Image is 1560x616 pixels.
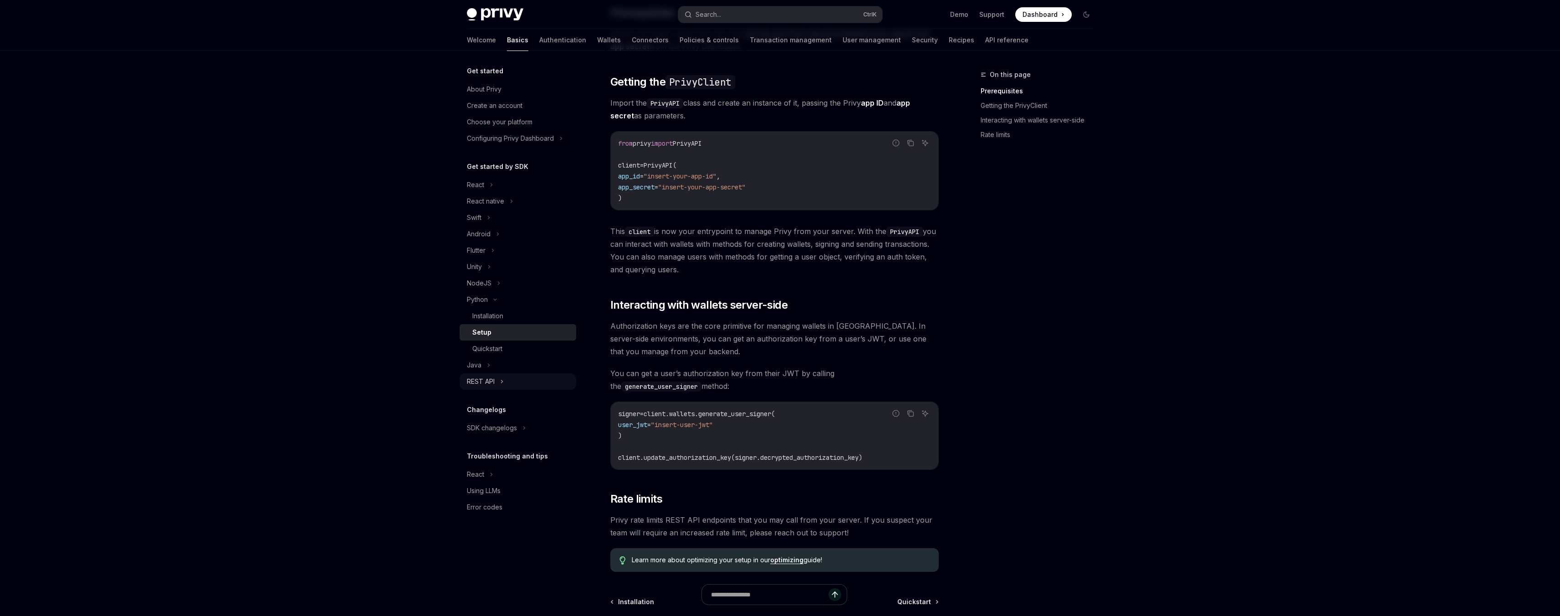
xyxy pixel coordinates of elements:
a: Policies & controls [680,29,739,51]
h5: Troubleshooting and tips [467,451,548,462]
strong: app ID [861,98,884,107]
span: Learn more about optimizing your setup in our guide! [632,555,929,565]
span: Authorization keys are the core primitive for managing wallets in [GEOGRAPHIC_DATA]. In server-si... [610,320,939,358]
span: Interacting with wallets server-side [610,298,788,312]
a: Connectors [632,29,669,51]
a: Dashboard [1015,7,1072,22]
a: optimizing [770,556,803,564]
span: This is now your entrypoint to manage Privy from your server. With the you can interact with wall... [610,225,939,276]
span: client.wallets.generate_user_signer( [644,410,775,418]
div: React [467,179,484,190]
span: , [716,172,720,180]
span: ) [618,194,622,202]
a: Security [912,29,938,51]
button: Report incorrect code [890,137,902,149]
a: Getting the PrivyClient [981,98,1101,113]
a: Prerequisites [981,84,1101,98]
span: from [618,139,633,148]
span: app_id [618,172,640,180]
span: = [640,172,644,180]
h5: Changelogs [467,404,506,415]
span: = [655,183,658,191]
button: Send message [829,588,841,601]
div: Swift [467,212,481,223]
a: Installation [460,308,576,324]
span: = [640,410,644,418]
code: client [625,227,654,237]
span: signer [618,410,640,418]
span: PrivyAPI( [644,161,676,169]
a: Basics [507,29,528,51]
span: client.update_authorization_key(signer.decrypted_authorization_key) [618,453,862,462]
span: app_secret [618,183,655,191]
span: import [651,139,673,148]
code: PrivyAPI [886,227,923,237]
div: Flutter [467,245,486,256]
img: dark logo [467,8,523,21]
span: Ctrl K [863,11,877,18]
div: Installation [472,311,503,321]
a: Create an account [460,97,576,114]
span: You can get a user’s authorization key from their JWT by calling the method: [610,367,939,392]
div: About Privy [467,84,501,95]
a: Welcome [467,29,496,51]
a: Setup [460,324,576,341]
div: Quickstart [472,343,502,354]
span: Getting the [610,75,735,89]
a: Quickstart [460,341,576,357]
div: REST API [467,376,495,387]
span: client [618,161,640,169]
a: Rate limits [981,127,1101,142]
div: Using LLMs [467,485,501,496]
button: Toggle dark mode [1079,7,1094,22]
div: SDK changelogs [467,423,517,433]
span: privy [633,139,651,148]
span: PrivyAPI [673,139,702,148]
a: Using LLMs [460,483,576,499]
code: PrivyAPI [647,98,683,108]
a: Wallets [597,29,621,51]
button: Ask AI [919,407,931,419]
span: "insert-your-app-secret" [658,183,746,191]
a: Support [979,10,1004,19]
a: Error codes [460,499,576,515]
button: Copy the contents from the code block [905,407,916,419]
div: Search... [696,9,721,20]
h5: Get started [467,66,503,76]
button: Search...CtrlK [678,6,882,23]
a: Authentication [539,29,586,51]
span: = [640,161,644,169]
button: Report incorrect code [890,407,902,419]
div: NodeJS [467,278,491,289]
div: Create an account [467,100,522,111]
span: Privy rate limits REST API endpoints that you may call from your server. If you suspect your team... [610,514,939,539]
a: User management [843,29,901,51]
span: Import the class and create an instance of it, passing the Privy and as parameters. [610,97,939,122]
h5: Get started by SDK [467,161,528,172]
div: Configuring Privy Dashboard [467,133,554,144]
a: About Privy [460,81,576,97]
div: React native [467,196,504,207]
div: Python [467,294,488,305]
span: Rate limits [610,492,662,506]
button: Copy the contents from the code block [905,137,916,149]
a: Transaction management [750,29,832,51]
div: Error codes [467,502,502,513]
span: On this page [990,69,1031,80]
a: Interacting with wallets server-side [981,113,1101,127]
span: "insert-user-jwt" [651,421,713,429]
div: React [467,469,484,480]
span: Dashboard [1023,10,1058,19]
a: Recipes [949,29,974,51]
code: PrivyClient [665,75,735,89]
div: Setup [472,327,491,338]
svg: Tip [619,556,626,565]
div: Choose your platform [467,117,532,127]
span: = [647,421,651,429]
div: Android [467,229,491,239]
span: "insert-your-app-id" [644,172,716,180]
div: Java [467,360,481,371]
a: Choose your platform [460,114,576,130]
div: Unity [467,261,482,272]
a: Demo [950,10,968,19]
